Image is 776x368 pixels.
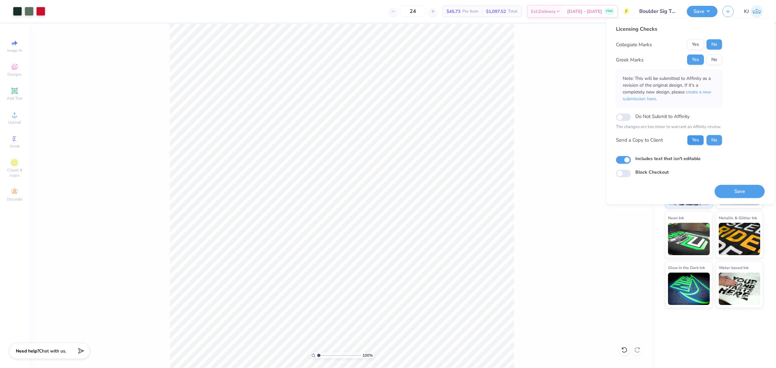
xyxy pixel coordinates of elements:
[687,55,704,65] button: Yes
[3,168,26,178] span: Clipart & logos
[750,5,763,18] img: Kendra Jingco
[362,352,373,358] span: 100 %
[635,112,690,121] label: Do Not Submit to Affinity
[508,8,518,15] span: Total
[706,135,722,145] button: No
[8,120,21,125] span: Upload
[744,8,749,15] span: KJ
[616,124,722,130] p: The changes are too minor to warrant an Affinity review.
[606,9,613,14] span: FREE
[668,223,710,255] img: Neon Ink
[616,25,722,33] div: Licensing Checks
[635,155,701,162] label: Includes text that isn't editable
[616,41,652,48] div: Collegiate Marks
[634,5,682,18] input: Untitled Design
[7,96,22,101] span: Add Text
[16,348,39,354] strong: Need help?
[400,5,426,17] input: – –
[567,8,602,15] span: [DATE] - [DATE]
[462,8,478,15] span: Per Item
[719,264,749,271] span: Water based Ink
[687,6,717,17] button: Save
[7,197,22,202] span: Decorate
[635,168,669,175] label: Block Checkout
[706,39,722,50] button: No
[10,144,20,149] span: Greek
[7,72,22,77] span: Designs
[719,223,760,255] img: Metallic & Glitter Ink
[715,185,765,198] button: Save
[706,55,722,65] button: No
[719,273,760,305] img: Water based Ink
[719,214,757,221] span: Metallic & Glitter Ink
[39,348,66,354] span: Chat with us.
[616,136,663,144] div: Send a Copy to Client
[668,264,705,271] span: Glow in the Dark Ink
[531,8,555,15] span: Est. Delivery
[616,56,643,63] div: Greek Marks
[687,135,704,145] button: Yes
[744,5,763,18] a: KJ
[7,48,22,53] span: Image AI
[447,8,460,15] span: $45.73
[668,214,684,221] span: Neon Ink
[687,39,704,50] button: Yes
[486,8,506,15] span: $1,097.52
[623,75,715,102] p: Note: This will be submitted to Affinity as a revision of the original design. If it's a complete...
[668,273,710,305] img: Glow in the Dark Ink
